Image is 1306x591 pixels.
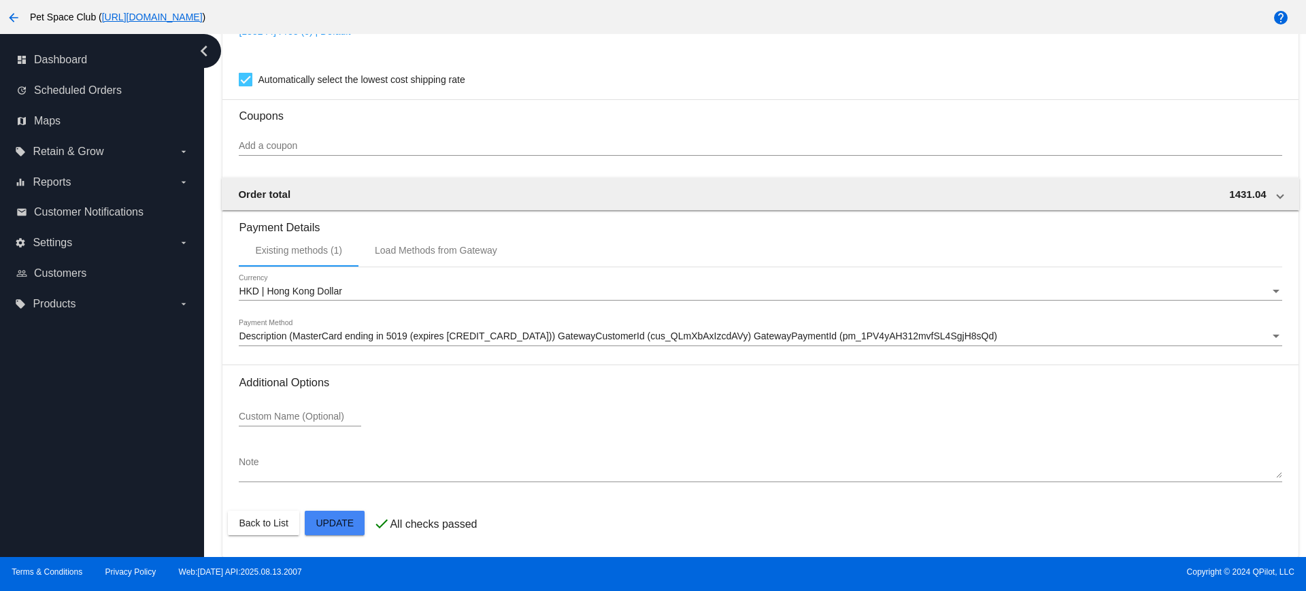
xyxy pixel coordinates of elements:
[105,567,156,577] a: Privacy Policy
[16,110,189,132] a: map Maps
[16,85,27,96] i: update
[228,511,299,535] button: Back to List
[178,146,189,157] i: arrow_drop_down
[34,115,61,127] span: Maps
[16,49,189,71] a: dashboard Dashboard
[102,12,203,22] a: [URL][DOMAIN_NAME]
[222,178,1299,210] mat-expansion-panel-header: Order total 1431.04
[1273,10,1289,26] mat-icon: help
[239,211,1282,234] h3: Payment Details
[178,177,189,188] i: arrow_drop_down
[258,71,465,88] span: Automatically select the lowest cost shipping rate
[665,567,1294,577] span: Copyright © 2024 QPilot, LLC
[239,331,997,341] span: Description (MasterCard ending in 5019 (expires [CREDIT_CARD_DATA])) GatewayCustomerId (cus_QLmXb...
[15,146,26,157] i: local_offer
[239,376,1282,389] h3: Additional Options
[15,299,26,309] i: local_offer
[5,10,22,26] mat-icon: arrow_back
[178,299,189,309] i: arrow_drop_down
[33,237,72,249] span: Settings
[178,237,189,248] i: arrow_drop_down
[33,176,71,188] span: Reports
[316,518,354,528] span: Update
[179,567,302,577] a: Web:[DATE] API:2025.08.13.2007
[390,518,477,530] p: All checks passed
[34,54,87,66] span: Dashboard
[15,177,26,188] i: equalizer
[16,80,189,101] a: update Scheduled Orders
[373,516,390,532] mat-icon: check
[16,263,189,284] a: people_outline Customers
[1229,188,1266,200] span: 1431.04
[239,331,1282,342] mat-select: Payment Method
[34,84,122,97] span: Scheduled Orders
[16,207,27,218] i: email
[239,99,1282,122] h3: Coupons
[34,267,86,280] span: Customers
[239,518,288,528] span: Back to List
[34,206,144,218] span: Customer Notifications
[239,141,1282,152] input: Add a coupon
[239,411,361,422] input: Custom Name (Optional)
[16,201,189,223] a: email Customer Notifications
[193,40,215,62] i: chevron_left
[255,245,342,256] div: Existing methods (1)
[239,286,341,297] span: HKD | Hong Kong Dollar
[12,567,82,577] a: Terms & Conditions
[305,511,365,535] button: Update
[16,54,27,65] i: dashboard
[16,116,27,126] i: map
[15,237,26,248] i: settings
[16,268,27,279] i: people_outline
[33,146,103,158] span: Retain & Grow
[239,286,1282,297] mat-select: Currency
[33,298,76,310] span: Products
[30,12,205,22] span: Pet Space Club ( )
[238,188,290,200] span: Order total
[375,245,497,256] div: Load Methods from Gateway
